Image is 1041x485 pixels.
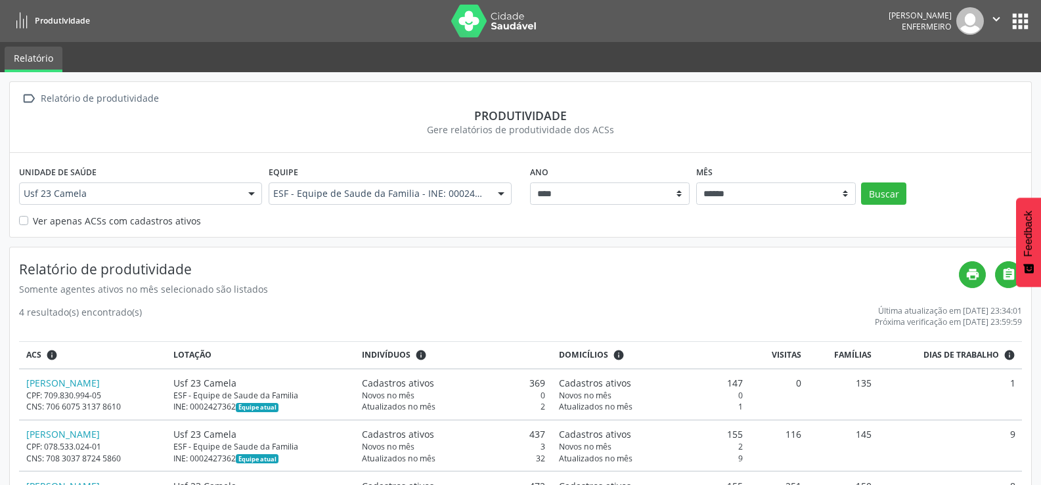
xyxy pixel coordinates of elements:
div: Produtividade [19,108,1022,123]
a: print [959,261,986,288]
span: Novos no mês [559,390,611,401]
i: ACSs que estiveram vinculados a uma UBS neste período, mesmo sem produtividade. [46,349,58,361]
div: 369 [362,376,546,390]
i: print [965,267,980,282]
div: 0 [362,390,546,401]
a: [PERSON_NAME] [26,428,100,440]
h4: Relatório de produtividade [19,261,959,278]
i: <div class="text-left"> <div> <strong>Cadastros ativos:</strong> Cadastros que estão vinculados a... [415,349,427,361]
i:  [1002,267,1016,282]
label: Unidade de saúde [19,162,97,182]
span: Atualizados no mês [559,453,632,464]
span: ESF - Equipe de Saude da Familia - INE: 0002427362 [273,187,485,200]
a:  [995,261,1022,288]
button: apps [1009,10,1032,33]
div: 155 [559,427,743,441]
td: 135 [808,369,878,420]
a: Relatório [5,47,62,72]
label: Ano [530,162,548,182]
td: 1 [878,369,1022,420]
div: 9 [559,453,743,464]
span: Esta é a equipe atual deste Agente [236,403,278,412]
div: 4 resultado(s) encontrado(s) [19,305,142,327]
span: Usf 23 Camela [24,187,235,200]
span: Feedback [1023,211,1034,257]
button: Feedback - Mostrar pesquisa [1016,198,1041,287]
label: Equipe [269,162,298,182]
span: Cadastros ativos [559,376,631,390]
div: Usf 23 Camela [173,376,348,390]
div: 147 [559,376,743,390]
div: Somente agentes ativos no mês selecionado são listados [19,282,959,296]
span: ACS [26,349,41,361]
div: CNS: 708 3037 8724 5860 [26,453,160,464]
div: Próxima verificação em [DATE] 23:59:59 [875,316,1022,327]
span: Novos no mês [559,441,611,452]
a: [PERSON_NAME] [26,377,100,389]
td: 0 [749,369,808,420]
span: Atualizados no mês [362,453,435,464]
label: Mês [696,162,713,182]
span: Enfermeiro [902,21,952,32]
div: CPF: 078.533.024-01 [26,441,160,452]
div: INE: 0002427362 [173,453,348,464]
td: 145 [808,420,878,471]
span: Atualizados no mês [362,401,435,412]
span: Novos no mês [362,441,414,452]
span: Atualizados no mês [559,401,632,412]
div: 2 [559,441,743,452]
span: Domicílios [559,349,608,361]
div: CPF: 709.830.994-05 [26,390,160,401]
i: <div class="text-left"> <div> <strong>Cadastros ativos:</strong> Cadastros que estão vinculados a... [613,349,625,361]
img: img [956,7,984,35]
span: Indivíduos [362,349,410,361]
div: CNS: 706 6075 3137 8610 [26,401,160,412]
div: Relatório de produtividade [38,89,161,108]
i: Dias em que o(a) ACS fez pelo menos uma visita, ou ficha de cadastro individual ou cadastro domic... [1004,349,1015,361]
label: Ver apenas ACSs com cadastros ativos [33,214,201,228]
div: 2 [362,401,546,412]
td: 9 [878,420,1022,471]
span: Cadastros ativos [362,376,434,390]
th: Lotação [166,342,355,369]
i:  [19,89,38,108]
a:  Relatório de produtividade [19,89,161,108]
div: Usf 23 Camela [173,427,348,441]
button:  [984,7,1009,35]
div: ESF - Equipe de Saude da Familia [173,441,348,452]
div: [PERSON_NAME] [889,10,952,21]
div: 0 [559,390,743,401]
div: ESF - Equipe de Saude da Familia [173,390,348,401]
span: Cadastros ativos [559,427,631,441]
div: 437 [362,427,546,441]
a: Produtividade [9,10,90,32]
i:  [989,12,1004,26]
div: Última atualização em [DATE] 23:34:01 [875,305,1022,316]
div: Gere relatórios de produtividade dos ACSs [19,123,1022,137]
span: Produtividade [35,15,90,26]
span: Cadastros ativos [362,427,434,441]
td: 116 [749,420,808,471]
th: Visitas [749,342,808,369]
th: Famílias [808,342,878,369]
div: 1 [559,401,743,412]
div: 32 [362,453,546,464]
span: Novos no mês [362,390,414,401]
button: Buscar [861,182,906,205]
span: Esta é a equipe atual deste Agente [236,454,278,463]
div: 3 [362,441,546,452]
span: Dias de trabalho [923,349,999,361]
div: INE: 0002427362 [173,401,348,412]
